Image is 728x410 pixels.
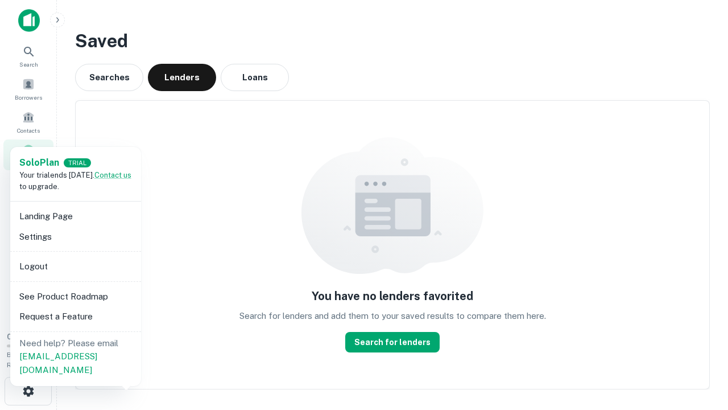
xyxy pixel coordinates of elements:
[64,158,91,168] div: TRIAL
[15,227,136,247] li: Settings
[19,157,59,168] strong: Solo Plan
[19,351,97,375] a: [EMAIL_ADDRESS][DOMAIN_NAME]
[15,306,136,327] li: Request a Feature
[94,171,131,179] a: Contact us
[19,156,59,170] a: SoloPlan
[15,206,136,227] li: Landing Page
[19,171,131,191] span: Your trial ends [DATE]. to upgrade.
[15,256,136,277] li: Logout
[19,337,132,377] p: Need help? Please email
[15,286,136,307] li: See Product Roadmap
[671,319,728,374] iframe: Chat Widget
